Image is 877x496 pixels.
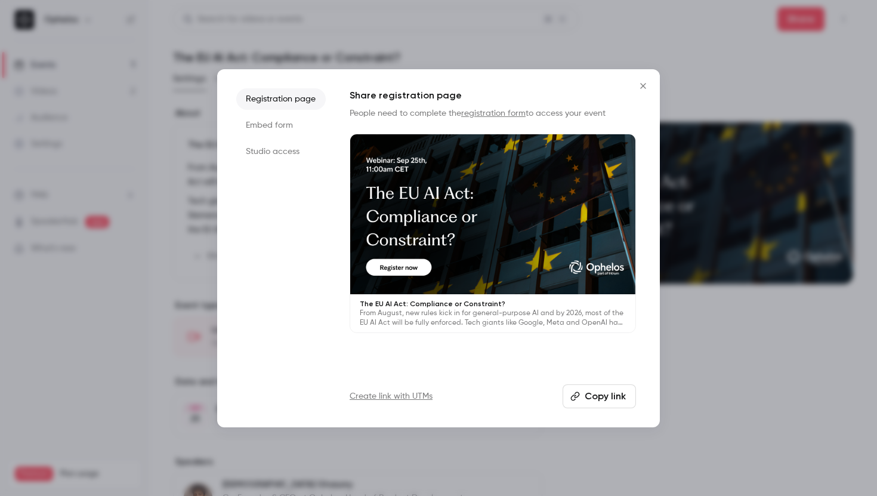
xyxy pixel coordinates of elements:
button: Close [631,74,655,98]
button: Copy link [563,384,636,408]
li: Registration page [236,88,326,110]
a: Create link with UTMs [350,390,433,402]
li: Embed form [236,115,326,136]
p: The EU AI Act: Compliance or Constraint? [360,299,626,309]
a: The EU AI Act: Compliance or Constraint?From August, new rules kick in for general-purpose AI and... [350,134,636,334]
li: Studio access [236,141,326,162]
h1: Share registration page [350,88,636,103]
a: registration form [461,109,526,118]
p: People need to complete the to access your event [350,107,636,119]
p: From August, new rules kick in for general-purpose AI and by 2026, most of the EU AI Act will be ... [360,309,626,328]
